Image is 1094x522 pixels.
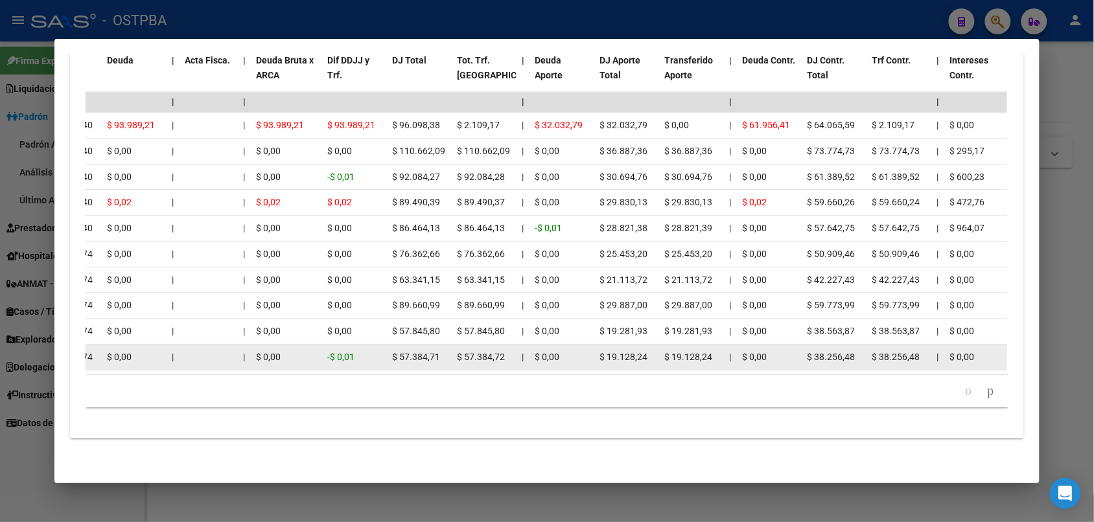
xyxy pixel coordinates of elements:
span: $ 89.660,99 [457,300,505,310]
span: $ 92.084,27 [392,172,440,182]
span: | [729,172,731,182]
span: | [172,172,174,182]
span: $ 36.887,36 [664,146,712,156]
span: | [522,352,524,362]
span: Deuda [107,55,134,65]
span: $ 0,00 [256,326,281,336]
span: $ 0,00 [107,172,132,182]
span: | [243,146,245,156]
span: | [937,300,938,310]
datatable-header-cell: Dif DDJJ y Trf. [322,47,387,104]
span: $ 19.281,93 [664,326,712,336]
span: | [937,275,938,285]
span: $ 0,00 [327,275,352,285]
span: $ 0,00 [256,223,281,233]
span: | [729,352,731,362]
span: $ 59.773,99 [807,300,855,310]
span: | [243,120,245,130]
span: | [522,172,524,182]
span: $ 63.341,15 [392,275,440,285]
span: $ 96.098,38 [392,120,440,130]
span: $ 0,00 [107,223,132,233]
span: | [172,249,174,259]
span: $ 61.956,41 [742,120,790,130]
span: $ 38.563,87 [807,326,855,336]
span: $ 472,76 [949,197,984,207]
datatable-header-cell: Deuda Contr. [737,47,802,104]
span: $ 50.909,46 [807,249,855,259]
span: $ 93.989,21 [256,120,304,130]
datatable-header-cell: DJ Aporte Total [594,47,659,104]
span: | [937,249,938,259]
span: $ 19.281,93 [599,326,647,336]
span: $ 59.773,99 [872,300,920,310]
span: | [522,223,524,233]
datatable-header-cell: | [167,47,180,104]
span: | [729,326,731,336]
span: $ 0,00 [107,300,132,310]
span: $ 295,17 [949,146,984,156]
span: -$ 0,01 [535,223,562,233]
datatable-header-cell: Trf Contr. [867,47,931,104]
span: | [937,146,938,156]
span: | [937,326,938,336]
span: $ 2.109,17 [457,120,500,130]
span: $ 25.453,20 [599,249,647,259]
span: $ 28.821,38 [599,223,647,233]
span: | [522,197,524,207]
span: $ 50.909,46 [872,249,920,259]
span: $ 29.830,13 [664,197,712,207]
span: $ 0,02 [256,197,281,207]
span: $ 0,02 [107,197,132,207]
span: $ 93.989,21 [327,120,375,130]
span: | [243,249,245,259]
span: | [172,223,174,233]
datatable-header-cell: Tot. Trf. Bruto [452,47,517,104]
span: | [243,352,245,362]
span: $ 38.256,48 [807,352,855,362]
span: | [243,223,245,233]
span: | [172,120,174,130]
span: | [243,55,246,65]
span: $ 0,00 [535,249,559,259]
span: | [522,275,524,285]
span: $ 57.642,75 [807,223,855,233]
span: $ 2.109,17 [872,120,914,130]
span: Intereses Contr. [949,55,988,80]
span: $ 0,00 [949,249,974,259]
span: Deuda Aporte [535,55,563,80]
span: | [729,55,732,65]
span: | [729,146,731,156]
span: $ 0,00 [327,223,352,233]
span: $ 0,00 [949,300,974,310]
span: $ 32.032,79 [599,120,647,130]
span: $ 0,00 [535,172,559,182]
span: $ 57.845,80 [392,326,440,336]
span: $ 0,00 [107,275,132,285]
span: | [729,96,732,107]
span: $ 0,00 [256,249,281,259]
span: $ 0,00 [107,326,132,336]
span: Transferido Aporte [664,55,713,80]
span: $ 21.113,72 [664,275,712,285]
span: | [243,326,245,336]
span: | [522,300,524,310]
span: $ 110.662,09 [392,146,445,156]
span: $ 0,00 [107,352,132,362]
span: | [729,275,731,285]
span: $ 30.694,76 [599,172,647,182]
span: $ 61.389,52 [872,172,920,182]
span: $ 57.384,71 [392,352,440,362]
datatable-header-cell: | [724,47,737,104]
span: | [522,326,524,336]
span: | [243,275,245,285]
span: $ 64.065,59 [807,120,855,130]
span: $ 42.227,43 [807,275,855,285]
span: $ 38.563,87 [872,326,920,336]
span: -$ 0,01 [327,172,355,182]
span: $ 0,00 [327,146,352,156]
datatable-header-cell: Acta Fisca. [180,47,238,104]
span: $ 73.774,73 [807,146,855,156]
span: $ 0,00 [256,146,281,156]
span: $ 0,00 [107,249,132,259]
